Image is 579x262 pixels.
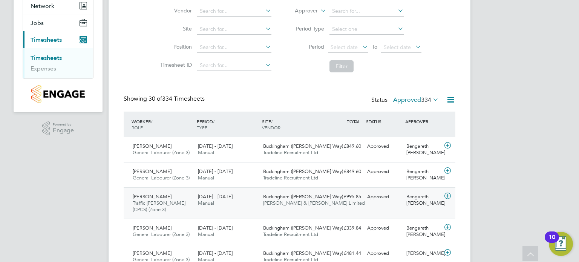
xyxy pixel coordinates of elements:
div: APPROVER [403,115,443,128]
span: [DATE] - [DATE] [198,225,233,231]
span: Select date [331,44,358,51]
div: £995.85 [325,191,364,203]
div: Bengareth [PERSON_NAME] [403,165,443,184]
span: [PERSON_NAME] [133,193,172,200]
div: Approved [364,191,403,203]
div: Approved [364,140,403,153]
span: General Labourer (Zone 3) [133,175,190,181]
span: 334 [421,96,431,104]
div: STATUS [364,115,403,128]
label: Site [158,25,192,32]
label: Period Type [290,25,324,32]
span: Buckingham ([PERSON_NAME] Way) [263,168,343,175]
label: Position [158,43,192,50]
span: Tradeline Recruitment Ltd [263,175,318,181]
div: £849.60 [325,165,364,178]
span: ROLE [132,124,143,130]
span: [DATE] - [DATE] [198,168,233,175]
span: [DATE] - [DATE] [198,193,233,200]
div: WORKER [130,115,195,134]
span: Manual [198,149,214,156]
a: Powered byEngage [42,121,74,136]
span: Buckingham ([PERSON_NAME] Way) [263,250,343,256]
div: £481.44 [325,247,364,260]
div: Bengareth [PERSON_NAME] [403,222,443,241]
button: Jobs [23,14,93,31]
span: / [151,118,152,124]
span: Manual [198,175,214,181]
span: / [271,118,273,124]
div: [PERSON_NAME] [403,247,443,260]
label: Approver [284,7,318,15]
input: Select one [329,24,404,35]
span: 30 of [149,95,162,103]
a: Go to home page [23,85,93,103]
div: Status [371,95,440,106]
span: [DATE] - [DATE] [198,143,233,149]
button: Filter [329,60,354,72]
input: Search for... [197,24,271,35]
span: To [370,42,380,52]
input: Search for... [329,6,404,17]
label: Approved [393,96,439,104]
span: / [213,118,214,124]
div: Approved [364,247,403,260]
span: [PERSON_NAME] [133,143,172,149]
div: Showing [124,95,206,103]
div: PERIOD [195,115,260,134]
span: General Labourer (Zone 3) [133,231,190,237]
span: [PERSON_NAME] [133,225,172,231]
input: Search for... [197,42,271,53]
div: Bengareth [PERSON_NAME] [403,191,443,210]
span: Manual [198,200,214,206]
span: VENDOR [262,124,280,130]
span: 334 Timesheets [149,95,205,103]
img: countryside-properties-logo-retina.png [31,85,84,103]
button: Open Resource Center, 10 new notifications [549,232,573,256]
span: Engage [53,127,74,134]
div: Approved [364,165,403,178]
span: General Labourer (Zone 3) [133,149,190,156]
div: Approved [364,222,403,234]
span: Powered by [53,121,74,128]
span: Manual [198,231,214,237]
div: Bengareth [PERSON_NAME] [403,140,443,159]
span: Tradeline Recruitment Ltd [263,149,318,156]
div: 10 [548,237,555,247]
input: Search for... [197,60,271,71]
div: £339.84 [325,222,364,234]
span: Network [31,2,54,9]
span: Buckingham ([PERSON_NAME] Way) [263,193,343,200]
span: Traffic [PERSON_NAME] (CPCS) (Zone 3) [133,200,185,213]
a: Expenses [31,65,56,72]
span: [PERSON_NAME] [133,168,172,175]
span: [DATE] - [DATE] [198,250,233,256]
label: Vendor [158,7,192,14]
span: Timesheets [31,36,62,43]
span: Select date [384,44,411,51]
div: Timesheets [23,48,93,78]
span: Jobs [31,19,44,26]
span: Buckingham ([PERSON_NAME] Way) [263,143,343,149]
span: [PERSON_NAME] & [PERSON_NAME] Limited [263,200,365,206]
div: SITE [260,115,325,134]
label: Period [290,43,324,50]
span: Buckingham ([PERSON_NAME] Way) [263,225,343,231]
span: [PERSON_NAME] [133,250,172,256]
div: £849.60 [325,140,364,153]
a: Timesheets [31,54,62,61]
span: TOTAL [347,118,360,124]
input: Search for... [197,6,271,17]
span: TYPE [197,124,207,130]
button: Timesheets [23,31,93,48]
label: Timesheet ID [158,61,192,68]
span: Tradeline Recruitment Ltd [263,231,318,237]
